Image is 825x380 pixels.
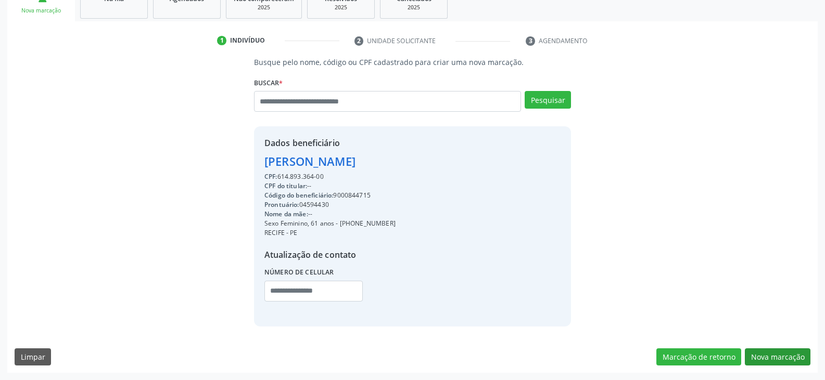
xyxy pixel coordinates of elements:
[217,36,226,45] div: 1
[230,36,265,45] div: Indivíduo
[264,191,396,200] div: 9000844715
[234,4,294,11] div: 2025
[264,172,277,181] span: CPF:
[264,209,308,218] span: Nome da mãe:
[264,191,333,200] span: Código do beneficiário:
[264,228,396,238] div: RECIFE - PE
[264,248,396,261] div: Atualização de contato
[264,200,396,209] div: 04594430
[264,265,334,281] label: Número de celular
[264,153,396,170] div: [PERSON_NAME]
[254,57,571,68] p: Busque pelo nome, código ou CPF cadastrado para criar uma nova marcação.
[264,137,396,149] div: Dados beneficiário
[388,4,440,11] div: 2025
[264,181,307,190] span: CPF do titular:
[264,172,396,181] div: 614.893.364-00
[264,181,396,191] div: --
[264,209,396,219] div: --
[745,348,810,366] button: Nova marcação
[15,7,68,15] div: Nova marcação
[264,219,396,228] div: Sexo Feminino, 61 anos - [PHONE_NUMBER]
[315,4,367,11] div: 2025
[15,348,51,366] button: Limpar
[264,200,299,209] span: Prontuário:
[254,75,283,91] label: Buscar
[656,348,741,366] button: Marcação de retorno
[525,91,571,109] button: Pesquisar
